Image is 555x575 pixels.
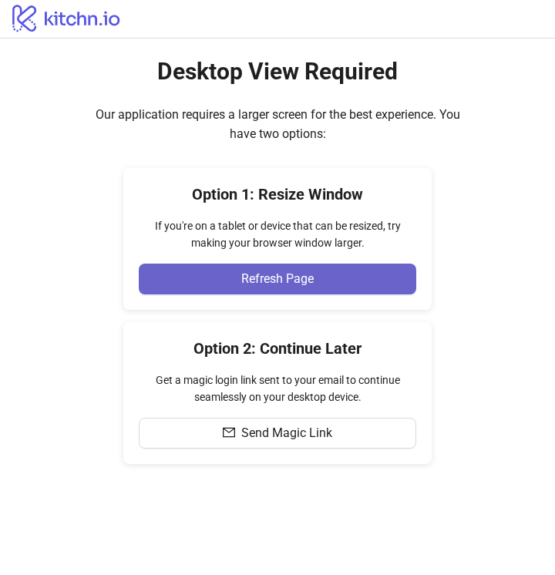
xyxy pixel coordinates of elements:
[139,183,416,205] h4: Option 1: Resize Window
[85,105,470,143] div: Our application requires a larger screen for the best experience. You have two options:
[241,426,332,440] span: Send Magic Link
[139,264,416,294] button: Refresh Page
[241,272,314,286] span: Refresh Page
[139,217,416,251] div: If you're on a tablet or device that can be resized, try making your browser window larger.
[139,418,416,449] button: Send Magic Link
[139,338,416,359] h4: Option 2: Continue Later
[157,57,398,86] h2: Desktop View Required
[223,426,235,439] span: mail
[139,372,416,405] div: Get a magic login link sent to your email to continue seamlessly on your desktop device.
